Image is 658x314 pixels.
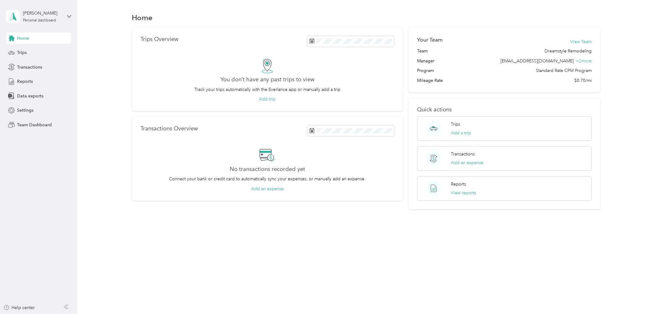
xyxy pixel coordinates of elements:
[132,14,153,21] h1: Home
[23,19,56,22] div: Personal dashboard
[417,58,434,64] span: Manager
[545,48,592,54] span: Dreamstyle Remodeling
[417,106,592,113] p: Quick actions
[451,181,466,187] p: Reports
[576,58,592,64] span: + 2 more
[17,93,43,99] span: Data exports
[570,38,592,45] button: View Team
[500,58,574,64] span: [EMAIL_ADDRESS][DOMAIN_NAME]
[3,304,35,311] button: Help center
[194,86,340,93] p: Track your trips automatically with the Everlance app or manually add a trip
[140,125,198,132] p: Transactions Overview
[251,186,284,192] button: Add an expense
[23,10,62,16] div: [PERSON_NAME]
[17,122,52,128] span: Team Dashboard
[220,76,314,83] h2: You don’t have any past trips to view
[17,49,27,56] span: Trips
[259,96,276,102] button: Add trip
[17,64,42,70] span: Transactions
[17,35,29,42] span: Home
[169,176,366,182] p: Connect your bank or credit card to automatically sync your expenses, or manually add an expense.
[451,190,476,196] button: View reports
[230,166,305,173] h2: No transactions recorded yet
[574,77,592,84] span: $0.70/mi
[451,159,483,166] button: Add an expense
[451,151,475,157] p: Transactions
[417,67,434,74] span: Program
[623,279,658,314] iframe: Everlance-gr Chat Button Frame
[17,78,33,85] span: Reports
[17,107,33,114] span: Settings
[140,36,178,43] p: Trips Overview
[451,130,471,136] button: Add a trip
[417,48,428,54] span: Team
[417,77,443,84] span: Mileage Rate
[536,67,592,74] span: Standard Rate CPM Program
[417,36,442,44] h2: Your Team
[451,121,460,128] p: Trips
